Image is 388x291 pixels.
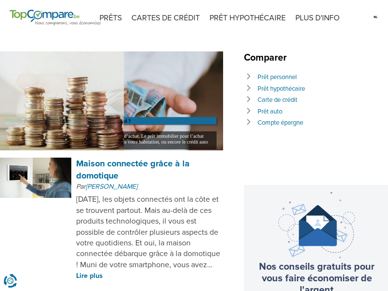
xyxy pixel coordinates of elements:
a: Prêt personnel [258,73,297,81]
a: Prêt hypothécaire [258,85,305,93]
p: Il existe divers types de prêts adaptés à différents besoins d’achat. Le prêt immobilier pour l’a... [9,133,212,151]
span: Comparer [244,52,291,64]
p: Par [76,182,223,192]
h2: Quelles sont les principales raisons du prêt personnel ? [9,117,212,125]
img: nl.svg [373,10,378,24]
a: Compte épargne [258,119,303,127]
a: [PERSON_NAME] [86,182,137,191]
img: newsletter [278,192,355,259]
a: Carte de crédit [258,96,297,104]
a: Maison connectée grâce à la domotique [76,158,190,181]
p: [DATE], les objets connectés ont la côte et se trouvent partout. Mais au-delà de ces produits tec... [76,194,223,281]
a: Prêt auto [258,108,282,115]
a: Lire plus [76,272,103,280]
